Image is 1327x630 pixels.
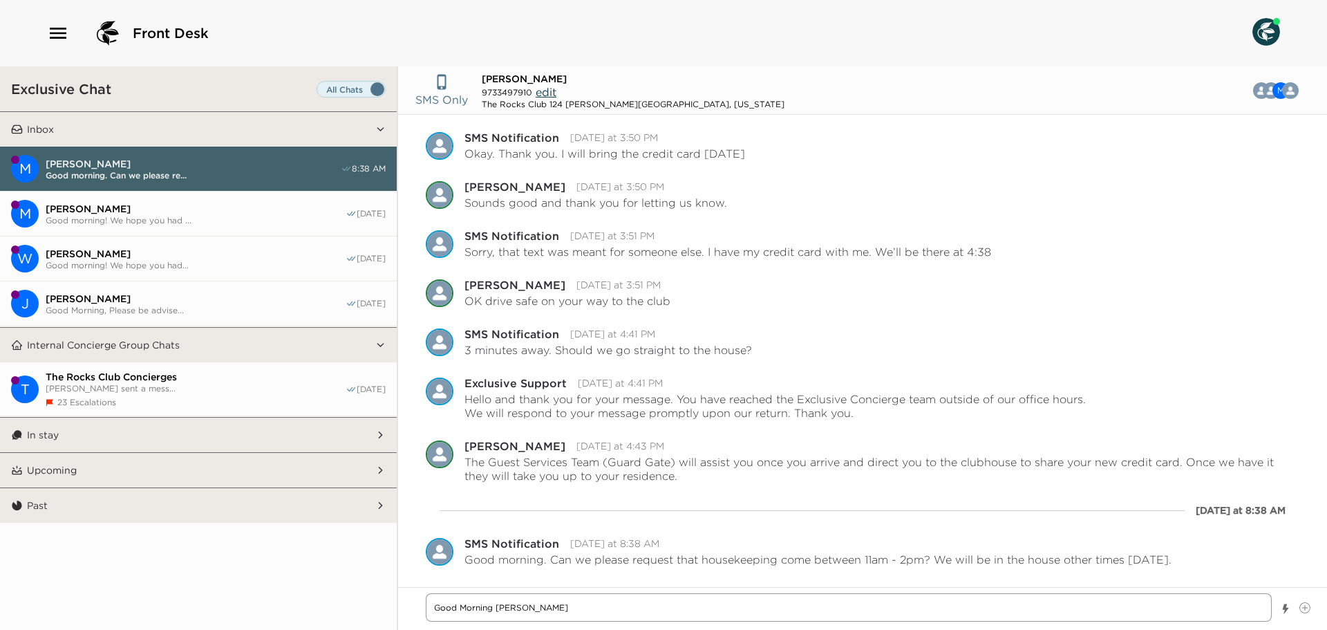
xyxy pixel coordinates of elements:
[464,328,559,340] div: SMS Notification
[11,290,39,317] div: Janet Widener
[27,429,59,441] p: In stay
[11,155,39,183] div: Mary Beth Flanagan
[464,147,745,160] p: Okay. Thank you. I will bring the credit card [DATE]
[576,279,661,291] time: 2025-10-01T22:51:30.407Z
[23,453,375,488] button: Upcoming
[27,499,48,512] p: Past
[464,441,565,452] div: [PERSON_NAME]
[464,378,567,389] div: Exclusive Support
[464,196,727,210] p: Sounds good and thank you for letting us know.
[426,538,453,566] div: SMS Notification
[426,378,453,405] div: Exclusive Support
[1245,77,1310,104] button: TMLM
[46,170,341,180] span: Good morning. Can we please re...
[576,440,664,452] time: 2025-10-01T23:43:01.568Z
[570,230,655,242] time: 2025-10-01T22:51:03.410Z
[426,593,1272,622] textarea: Write a message
[464,230,559,241] div: SMS Notification
[357,253,386,264] span: [DATE]
[482,87,532,98] span: 9733497910
[464,245,991,259] p: Sorry, that text was meant for someone else. I have my credit card with me. We’ll be there at 4:38
[482,73,567,85] span: [PERSON_NAME]
[426,441,453,468] img: M
[46,305,346,315] span: Good Morning, Please be advise...
[46,248,346,260] span: [PERSON_NAME]
[578,377,663,389] time: 2025-10-01T23:41:58.088Z
[46,371,346,383] span: The Rocks Club Concierges
[426,230,453,258] div: SMS Notification
[464,279,565,290] div: [PERSON_NAME]
[426,538,453,566] img: S
[133,24,209,43] span: Front Desk
[1252,18,1280,46] img: User
[415,91,468,108] p: SMS Only
[46,383,346,393] span: [PERSON_NAME] sent a mess...
[426,441,453,468] div: Mike Graf
[11,245,39,272] div: W
[357,298,386,309] span: [DATE]
[46,260,346,270] span: Good morning! We hope you had...
[11,376,39,403] div: T
[426,279,453,307] div: Mike Graf
[317,81,386,98] label: Set all destinations
[46,203,346,215] span: [PERSON_NAME]
[27,123,54,136] p: Inbox
[46,215,346,225] span: Good morning! We hope you had ...
[11,155,39,183] div: M
[27,464,77,476] p: Upcoming
[464,132,559,143] div: SMS Notification
[426,230,453,258] img: S
[464,455,1299,483] p: The Guest Services Team (Guard Gate) will assist you once you arrive and direct you to the clubho...
[352,163,386,174] span: 8:38 AM
[11,200,39,228] div: M
[23,488,375,523] button: Past
[357,384,386,395] span: [DATE]
[1282,82,1299,99] div: The Rocks Club Concierge Team
[11,200,39,228] div: Mike Dalton
[426,132,453,160] img: S
[576,180,664,193] time: 2025-10-01T22:50:42.015Z
[11,245,39,272] div: Weston Arnell
[482,99,784,109] div: The Rocks Club 124 [PERSON_NAME][GEOGRAPHIC_DATA], [US_STATE]
[570,537,659,550] time: 2025-10-02T15:38:26.378Z
[570,131,658,144] time: 2025-10-01T22:50:14.625Z
[426,279,453,307] img: M
[23,418,375,452] button: In stay
[464,181,565,192] div: [PERSON_NAME]
[23,328,375,362] button: Internal Concierge Group Chats
[536,85,556,99] span: edit
[464,538,559,549] div: SMS Notification
[1282,82,1299,99] img: T
[11,290,39,317] div: J
[464,406,1086,420] p: We will respond to your message promptly upon our return. Thank you.
[11,376,39,403] div: The Rocks Club
[426,328,453,356] img: S
[426,132,453,160] div: SMS Notification
[27,339,180,351] p: Internal Concierge Group Chats
[464,392,1086,406] p: Hello and thank you for your message. You have reached the Exclusive Concierge team outside of ou...
[464,294,670,308] p: OK drive safe on your way to the club
[464,343,752,357] p: 3 minutes away. Should we go straight to the house?
[357,208,386,219] span: [DATE]
[426,378,453,405] img: E
[464,553,1171,566] p: Good morning. Can we please request that housekeeping come between 11am - 2pm? We will be in the ...
[426,181,453,209] img: M
[570,328,655,340] time: 2025-10-01T23:41:52.748Z
[11,80,111,98] h3: Exclusive Chat
[426,181,453,209] div: Mike Graf
[91,17,124,50] img: logo
[46,293,346,305] span: [PERSON_NAME]
[23,112,375,147] button: Inbox
[57,397,116,407] span: 23 Escalations
[426,328,453,356] div: SMS Notification
[1281,597,1290,621] button: Show templates
[46,158,341,170] span: [PERSON_NAME]
[1196,503,1286,517] div: [DATE] at 8:38 AM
